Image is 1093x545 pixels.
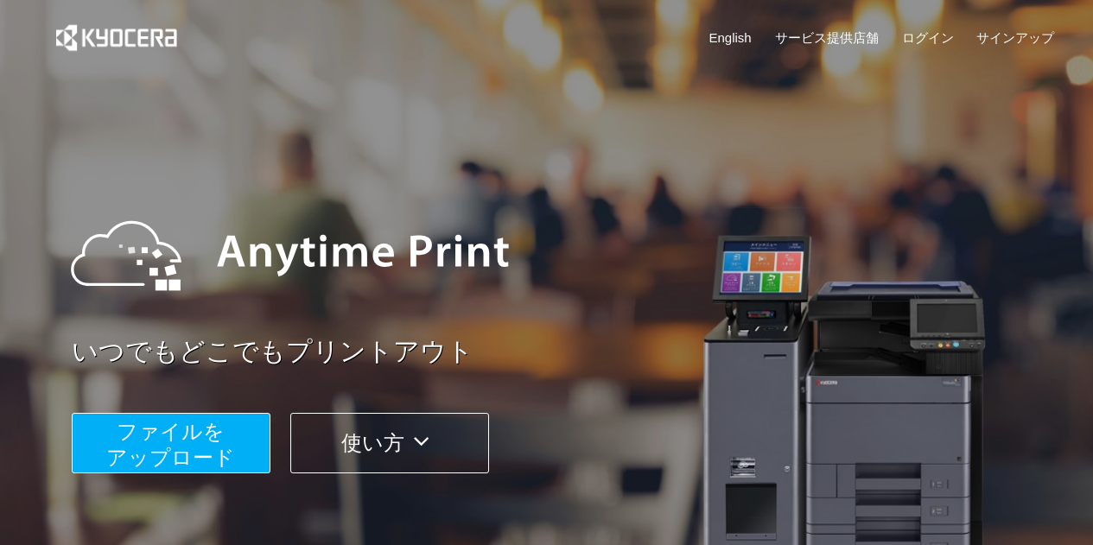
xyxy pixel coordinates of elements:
a: いつでもどこでもプリントアウト [72,333,1065,371]
a: サービス提供店舗 [775,29,879,47]
a: ログイン [902,29,954,47]
button: 使い方 [290,413,489,473]
a: English [709,29,752,47]
button: ファイルを​​アップロード [72,413,270,473]
span: ファイルを ​​アップロード [106,420,235,469]
a: サインアップ [976,29,1054,47]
